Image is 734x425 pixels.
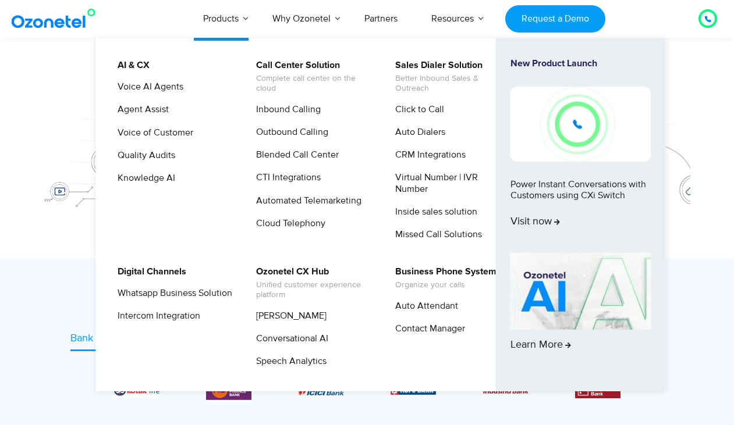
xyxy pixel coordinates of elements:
a: Voice of Customer [110,126,195,140]
a: Whatsapp Business Solution [110,286,234,301]
a: New Product LaunchPower Instant Conversations with Customers using CXi SwitchVisit now [510,58,651,248]
a: Virtual Number | IVR Number [388,170,512,196]
img: Picture9.png [391,387,436,394]
img: Picture12.png [575,382,620,398]
a: Outbound Calling [249,125,330,140]
span: Complete call center on the cloud [256,74,371,94]
a: Inside sales solution [388,205,479,219]
a: Missed Call Solutions [388,227,484,242]
a: Contact Manager [388,322,467,336]
div: 3 / 6 [483,383,529,397]
a: Intercom Integration [110,309,202,323]
a: Blended Call Center [249,148,341,162]
a: Ozonetel CX HubUnified customer experience platform [249,265,373,302]
a: Sales Dialer SolutionBetter Inbound Sales & Outreach [388,58,512,95]
a: Auto Attendant [388,299,460,313]
a: CTI Integrations [249,170,322,185]
a: Knowledge AI [110,171,177,185]
a: Auto Dialers [388,125,447,140]
div: Trusted CX Partner for 3,500+ Global Brands [50,287,685,308]
span: Unified customer experience platform [256,280,371,300]
a: Conversational AI [249,331,330,346]
a: Learn More [510,253,651,372]
a: [PERSON_NAME] [249,309,328,323]
img: Picture10.png [483,388,529,393]
a: AI & CX [110,58,151,73]
span: Better Inbound Sales & Outreach [395,74,510,94]
a: Agent Assist [110,102,171,117]
a: Speech Analytics [249,354,328,369]
a: Quality Audits [110,148,177,163]
a: Inbound Calling [249,102,322,117]
a: Business Phone SystemOrganize your calls [388,265,498,292]
div: 2 / 6 [391,383,436,397]
span: Visit now [510,216,560,228]
div: 1 / 6 [299,383,344,397]
div: 5 / 6 [114,383,159,397]
a: Digital Channels [110,265,188,279]
img: AI [510,253,651,330]
a: Click to Call [388,102,446,117]
a: Request a Demo [505,5,605,33]
span: Organize your calls [395,280,497,290]
span: Bank & Insurance [70,332,150,345]
img: Picture26.jpg [114,384,159,397]
img: Picture8.png [299,386,344,395]
img: New-Project-17.png [510,87,651,161]
a: Automated Telemarketing [249,194,363,208]
a: CRM Integrations [388,148,467,162]
div: 4 / 6 [575,382,620,398]
a: Cloud Telephony [249,216,327,231]
a: Call Center SolutionComplete call center on the cloud [249,58,373,95]
span: Learn More [510,339,571,352]
a: Voice AI Agents [110,80,185,94]
a: Bank & Insurance [70,331,150,351]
